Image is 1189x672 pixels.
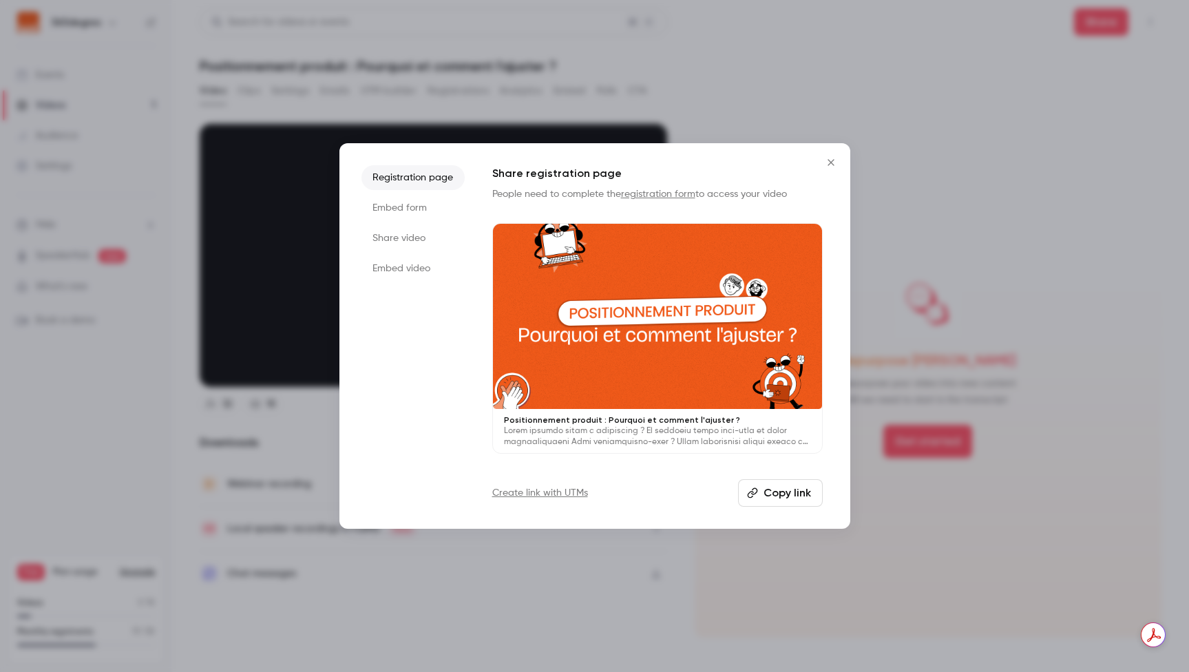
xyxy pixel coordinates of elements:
li: Embed video [361,256,465,281]
a: Create link with UTMs [492,486,588,500]
h1: Share registration page [492,165,823,182]
p: People need to complete the to access your video [492,187,823,201]
li: Embed form [361,196,465,220]
a: registration form [621,189,695,199]
li: Share video [361,226,465,251]
button: Close [817,149,845,176]
p: Positionnement produit : Pourquoi et comment l'ajuster ? [504,414,811,426]
li: Registration page [361,165,465,190]
button: Copy link [738,479,823,507]
p: Lorem ipsumdo sitam c adipiscing ? El seddoeiu tempo inci-utla et dolor magnaaliquaeni Admi venia... [504,426,811,448]
a: Positionnement produit : Pourquoi et comment l'ajuster ?Lorem ipsumdo sitam c adipiscing ? El sed... [492,223,823,454]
